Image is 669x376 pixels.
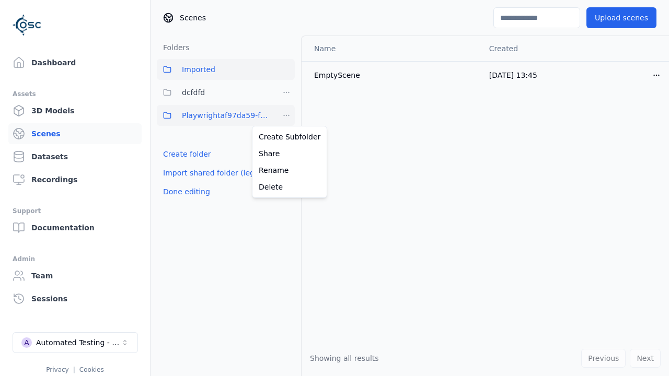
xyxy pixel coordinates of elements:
[255,179,325,195] a: Delete
[255,162,325,179] a: Rename
[255,145,325,162] a: Share
[255,128,325,145] a: Create Subfolder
